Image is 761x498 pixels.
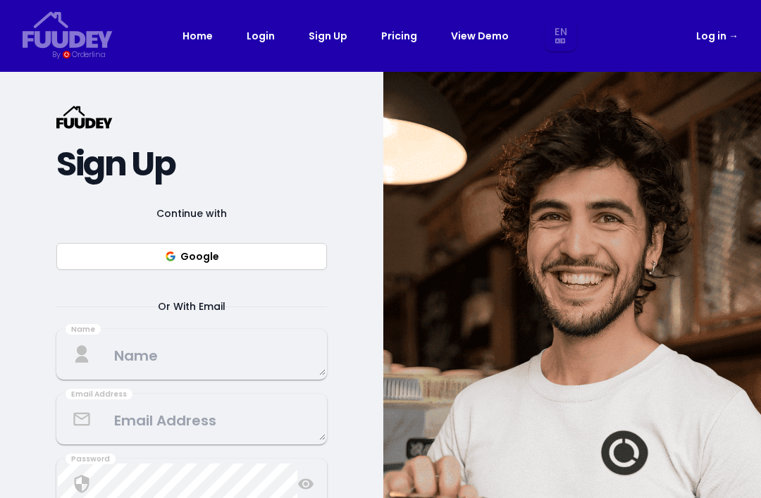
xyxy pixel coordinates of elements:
div: Name [66,324,101,335]
div: Email Address [66,389,132,400]
svg: {/* Added fill="currentColor" here */} {/* This rectangle defines the background. Its explicit fi... [56,106,113,129]
span: Continue with [140,205,244,222]
span: Or With Email [141,298,242,315]
button: Google [56,243,327,270]
div: By [52,49,60,61]
svg: {/* Added fill="currentColor" here */} {/* This rectangle defines the background. Its explicit fi... [23,11,113,49]
a: Log in [696,27,738,44]
h2: Sign Up [56,151,327,177]
a: Pricing [381,27,417,44]
div: Orderlina [72,49,105,61]
a: View Demo [451,27,509,44]
a: Login [247,27,275,44]
a: Sign Up [309,27,347,44]
a: Home [182,27,213,44]
div: Password [66,454,116,465]
span: → [729,29,738,43]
